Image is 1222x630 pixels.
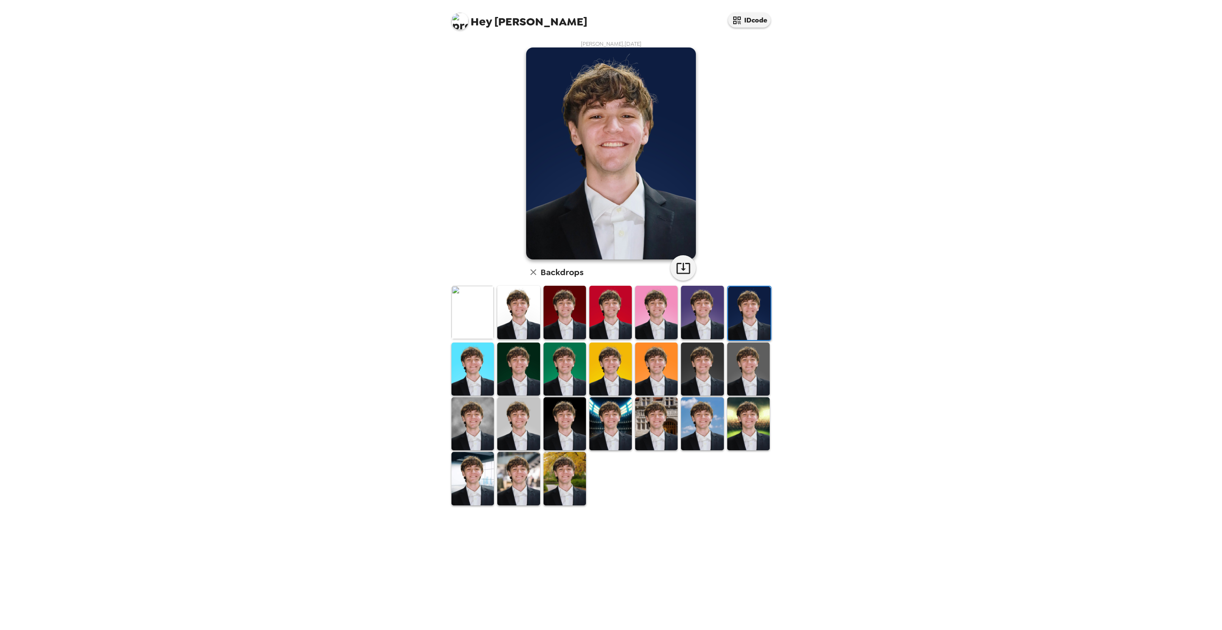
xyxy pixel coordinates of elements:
[471,14,492,29] span: Hey
[581,40,642,47] span: [PERSON_NAME] , [DATE]
[451,8,587,28] span: [PERSON_NAME]
[526,47,696,259] img: user
[451,286,494,339] img: Original
[541,265,583,279] h6: Backdrops
[728,13,771,28] button: IDcode
[451,13,468,30] img: profile pic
